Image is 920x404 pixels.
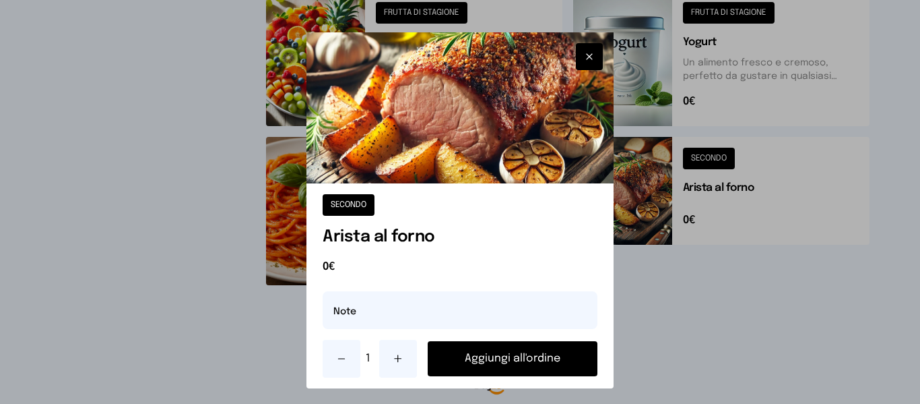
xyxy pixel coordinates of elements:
button: Aggiungi all'ordine [428,341,597,376]
button: SECONDO [323,194,374,216]
h1: Arista al forno [323,227,597,248]
span: 0€ [323,259,597,275]
img: Arista al forno [306,32,613,183]
span: 1 [366,351,374,367]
